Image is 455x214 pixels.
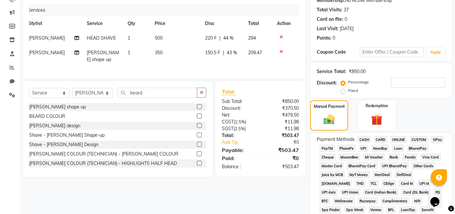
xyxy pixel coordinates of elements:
th: Service [83,16,124,31]
span: Complimentary [381,197,410,205]
div: 0 [333,35,335,42]
div: [PERSON_NAME] design [29,122,80,129]
span: PayTM [319,145,335,152]
div: Shave - [PERSON_NAME] Shape-up [29,132,105,139]
span: MariDeal [373,171,392,178]
div: Payable: [217,146,260,154]
span: BTC [319,197,330,205]
div: [PERSON_NAME] COLOUR (TECHNICIAN) - [PERSON_NAME] COLOUR [29,151,178,157]
span: CUSTOM [410,136,428,143]
span: Nift [412,197,422,205]
span: UPI BharatPay [380,162,409,170]
div: ₹11.98 [260,119,304,125]
th: Price [151,16,201,31]
span: | [223,49,224,56]
span: GPay [431,136,444,143]
span: Card (DL Bank) [401,188,431,196]
div: ₹11.98 [260,125,304,132]
img: _cash.svg [320,113,338,126]
span: CASH [357,136,371,143]
img: _gift.svg [368,113,386,127]
span: 294 [248,35,256,41]
span: Other Cards [412,162,436,170]
th: Disc [201,16,244,31]
div: [DATE] [340,25,354,32]
div: ₹850.00 [260,98,304,105]
div: [PERSON_NAME] COLOUR (TECHNICIAN) - HIGHLIGHTS HALF HEAD [29,160,177,167]
span: UPI [358,145,369,152]
span: Venmo [368,206,383,213]
span: 43 % [227,49,237,56]
span: NearBuy [371,145,390,152]
span: Bank [388,153,400,161]
a: Add Tip [217,139,267,146]
span: SaveIN [420,206,436,213]
span: Wellnessta [333,197,355,205]
span: | [219,35,221,42]
span: 1 [128,50,130,56]
div: ( ) [217,119,260,125]
span: THD [355,180,366,187]
span: MI Voucher [363,153,385,161]
span: DefiDeal [395,171,414,178]
span: Card M [399,180,415,187]
div: Points: [317,35,331,42]
span: UPI Union [340,188,360,196]
span: LoanTap [399,206,417,213]
span: [PERSON_NAME] shape up [87,50,119,62]
div: ₹503.47 [260,132,304,139]
div: ( ) [217,125,260,132]
th: Action [273,16,294,31]
div: Sub Total: [217,98,260,105]
span: UPI M [417,180,431,187]
span: Loan [392,145,404,152]
span: ONLINE [390,136,407,143]
div: 37 [344,6,349,13]
div: ₹850.00 [349,68,366,75]
div: Service Total: [317,68,346,75]
span: Card (Indian Bank) [363,188,399,196]
span: MosamBee [338,153,360,161]
span: PhonePe [337,145,356,152]
div: Total Visits: [317,6,342,13]
span: Payment Methods [317,136,355,143]
span: Spa Finder [319,206,342,213]
div: Paid: [217,154,260,162]
input: Search or Scan [118,88,197,98]
th: Total [244,16,273,31]
span: Spa Week [344,206,366,213]
th: Stylist [25,16,83,31]
span: CEdge [381,180,396,187]
span: SGST [222,126,233,132]
span: Total [222,88,237,95]
div: 0 [345,16,347,23]
span: Visa Card [420,153,441,161]
span: [PERSON_NAME] [28,35,65,41]
label: Fixed [348,88,358,94]
iframe: chat widget [428,188,449,208]
div: ₹370.50 [260,105,304,112]
div: Shave - [PERSON_NAME] Design [29,141,98,148]
div: Total: [217,132,260,139]
span: 2.5% [235,119,245,124]
div: Services [25,4,299,16]
div: ₹503.47 [260,146,304,154]
span: TCL [369,180,379,187]
div: ₹0 [268,139,304,146]
span: CGST [222,119,234,125]
div: Net: [217,112,260,119]
div: ₹503.47 [260,163,304,170]
span: BharatPay Card [347,162,378,170]
span: BharatPay [407,145,429,152]
span: Family [403,153,418,161]
span: 44 % [223,35,233,42]
span: 209.47 [248,50,262,56]
label: Manual Payment [314,104,345,109]
span: BFL [386,206,396,213]
div: Card on file: [317,16,343,23]
button: Apply [427,47,445,57]
span: [PERSON_NAME] [28,50,65,56]
span: 2.5% [235,126,245,131]
span: CARD [374,136,388,143]
div: Last Visit: [317,25,338,32]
